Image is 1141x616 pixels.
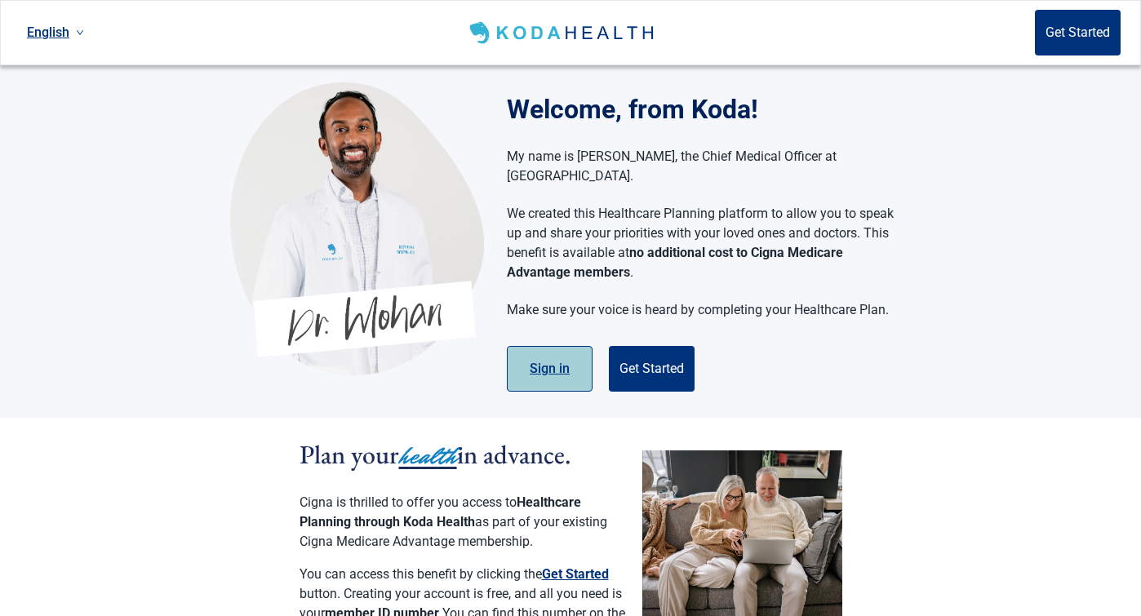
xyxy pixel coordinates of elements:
[466,20,659,46] img: Koda Health
[507,245,843,280] strong: no additional cost to Cigna Medicare Advantage members
[542,565,609,584] button: Get Started
[300,494,517,510] span: Cigna is thrilled to offer you access to
[507,300,895,320] p: Make sure your voice is heard by completing your Healthcare Plan.
[20,19,91,46] a: Current language: English
[609,346,695,392] button: Get Started
[1035,10,1121,55] button: Get Started
[230,82,484,375] img: Koda Health
[399,438,457,474] span: health
[507,90,911,129] h1: Welcome, from Koda!
[457,437,571,472] span: in advance.
[507,204,895,282] p: We created this Healthcare Planning platform to allow you to speak up and share your priorities w...
[507,346,593,392] button: Sign in
[507,147,895,186] p: My name is [PERSON_NAME], the Chief Medical Officer at [GEOGRAPHIC_DATA].
[76,29,84,37] span: down
[300,437,399,472] span: Plan your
